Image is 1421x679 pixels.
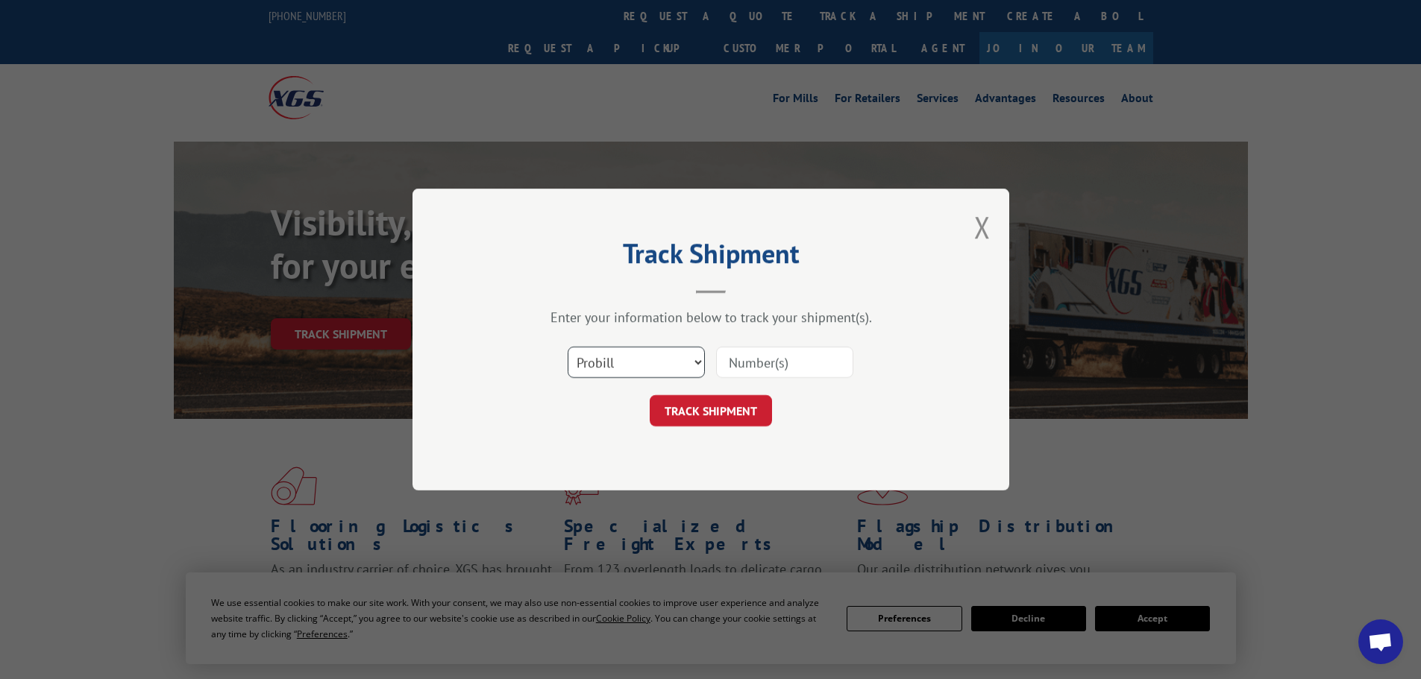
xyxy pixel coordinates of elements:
[487,309,935,326] div: Enter your information below to track your shipment(s).
[487,243,935,271] h2: Track Shipment
[650,395,772,426] button: TRACK SHIPMENT
[974,207,991,247] button: Close modal
[716,347,853,378] input: Number(s)
[1358,619,1403,664] a: Open chat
